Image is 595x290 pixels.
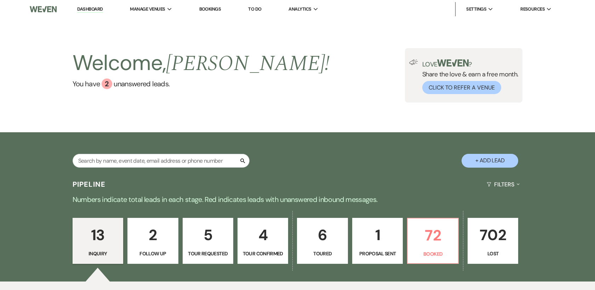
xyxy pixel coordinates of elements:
p: 72 [412,224,453,247]
p: Love ? [422,59,519,68]
span: Settings [466,6,486,13]
img: Weven Logo [30,2,57,17]
p: Numbers indicate total leads in each stage. Red indicates leads with unanswered inbound messages. [43,194,553,205]
p: 4 [242,223,284,247]
div: 2 [102,79,112,89]
img: weven-logo-green.svg [437,59,469,66]
p: 702 [472,223,514,247]
p: Toured [302,250,343,257]
span: [PERSON_NAME] ! [166,47,330,80]
p: Tour Confirmed [242,250,284,257]
img: loud-speaker-illustration.svg [409,59,418,65]
p: 13 [77,223,119,247]
h2: Welcome, [73,48,330,79]
p: Tour Requested [187,250,229,257]
a: 72Booked [407,218,458,264]
p: Inquiry [77,250,119,257]
div: Share the love & earn a free month. [418,59,519,94]
a: 702Lost [468,218,518,264]
a: 13Inquiry [73,218,123,264]
span: Resources [520,6,545,13]
a: Dashboard [77,6,103,13]
a: 1Proposal Sent [352,218,403,264]
p: 2 [132,223,173,247]
a: 5Tour Requested [183,218,233,264]
p: 5 [187,223,229,247]
button: + Add Lead [462,154,518,168]
input: Search by name, event date, email address or phone number [73,154,250,168]
a: To Do [248,6,261,12]
h3: Pipeline [73,179,106,189]
p: Booked [412,250,453,258]
p: 1 [357,223,398,247]
p: Follow Up [132,250,173,257]
span: Analytics [288,6,311,13]
p: Lost [472,250,514,257]
button: Click to Refer a Venue [422,81,501,94]
a: Bookings [199,6,221,12]
p: Proposal Sent [357,250,398,257]
a: 6Toured [297,218,348,264]
a: 2Follow Up [127,218,178,264]
a: 4Tour Confirmed [238,218,288,264]
span: Manage Venues [130,6,165,13]
a: You have 2 unanswered leads. [73,79,330,89]
p: 6 [302,223,343,247]
button: Filters [484,175,522,194]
